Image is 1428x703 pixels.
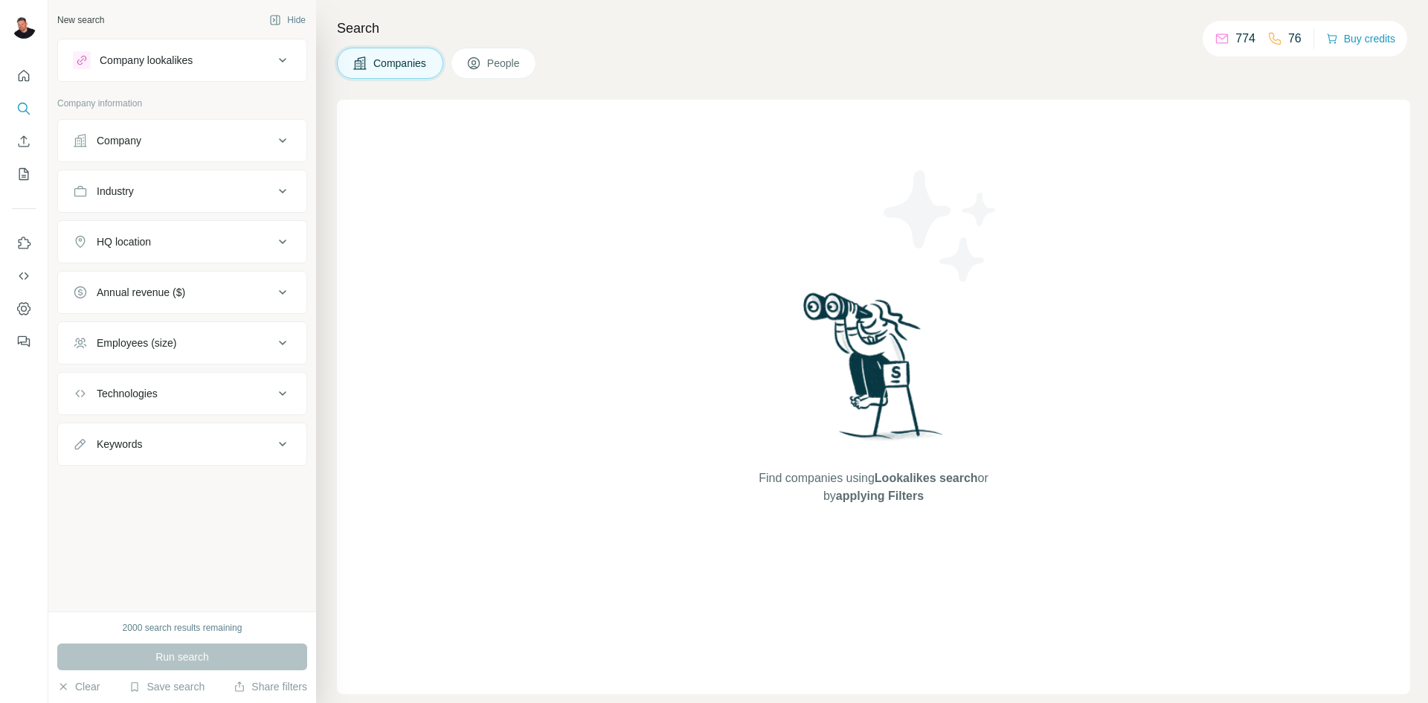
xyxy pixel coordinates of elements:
[373,56,428,71] span: Companies
[58,275,306,310] button: Annual revenue ($)
[97,386,158,401] div: Technologies
[12,95,36,122] button: Search
[58,426,306,462] button: Keywords
[97,437,142,452] div: Keywords
[12,263,36,289] button: Use Surfe API
[836,489,924,502] span: applying Filters
[97,336,176,350] div: Employees (size)
[234,679,307,694] button: Share filters
[1288,30,1302,48] p: 76
[12,328,36,355] button: Feedback
[12,128,36,155] button: Enrich CSV
[12,230,36,257] button: Use Surfe on LinkedIn
[100,53,193,68] div: Company lookalikes
[12,295,36,322] button: Dashboard
[12,161,36,187] button: My lists
[1326,28,1395,49] button: Buy credits
[875,472,978,484] span: Lookalikes search
[337,18,1410,39] h4: Search
[123,621,242,635] div: 2000 search results remaining
[487,56,521,71] span: People
[129,679,205,694] button: Save search
[12,62,36,89] button: Quick start
[874,159,1008,293] img: Surfe Illustration - Stars
[58,42,306,78] button: Company lookalikes
[57,97,307,110] p: Company information
[58,376,306,411] button: Technologies
[97,184,134,199] div: Industry
[797,289,951,455] img: Surfe Illustration - Woman searching with binoculars
[58,224,306,260] button: HQ location
[57,679,100,694] button: Clear
[97,234,151,249] div: HQ location
[259,9,316,31] button: Hide
[1235,30,1255,48] p: 774
[97,285,185,300] div: Annual revenue ($)
[57,13,104,27] div: New search
[12,15,36,39] img: Avatar
[754,469,992,505] span: Find companies using or by
[97,133,141,148] div: Company
[58,173,306,209] button: Industry
[58,123,306,158] button: Company
[58,325,306,361] button: Employees (size)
